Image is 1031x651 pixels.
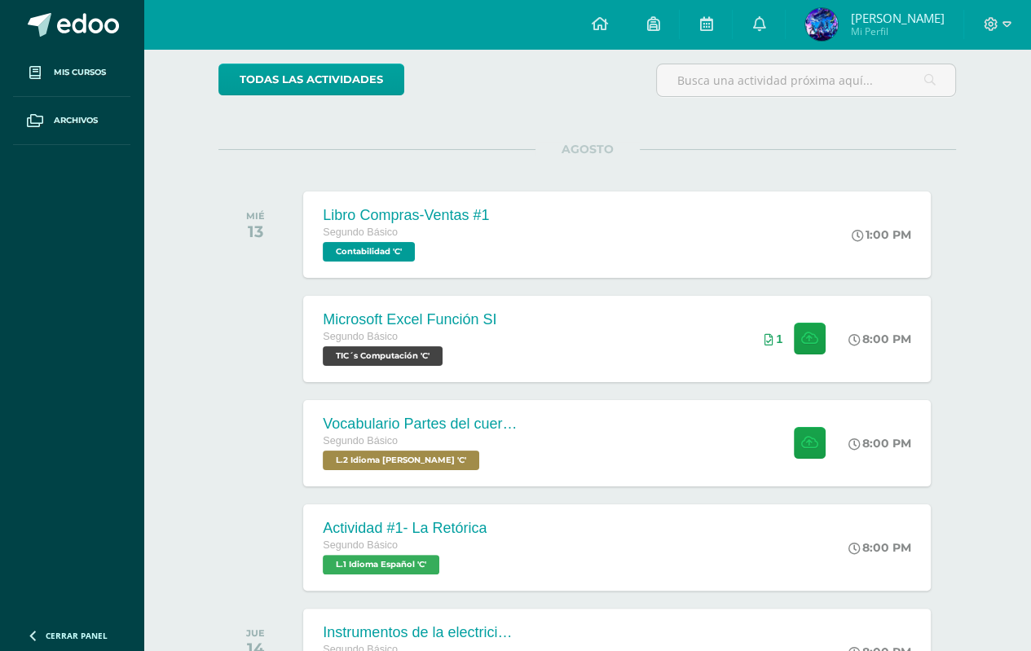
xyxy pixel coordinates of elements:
span: L.1 Idioma Español 'C' [323,555,439,574]
div: 8:00 PM [848,436,911,451]
img: 648efb2d30ac57ac0d568396767e17b0.png [805,8,838,41]
div: 1:00 PM [852,227,911,242]
div: JUE [246,627,265,639]
span: Mis cursos [54,66,106,79]
div: Archivos entregados [764,332,782,345]
a: Mis cursos [13,49,130,97]
span: TIC´s Computación 'C' [323,346,443,366]
div: 8:00 PM [848,332,911,346]
div: 8:00 PM [848,540,911,555]
div: 13 [246,222,265,241]
span: Segundo Básico [323,539,398,551]
span: 1 [776,332,782,345]
span: Archivos [54,114,98,127]
a: Archivos [13,97,130,145]
span: Cerrar panel [46,630,108,641]
span: Segundo Básico [323,227,398,238]
div: Microsoft Excel Función SI [323,311,496,328]
div: Instrumentos de la electricidad [323,624,518,641]
div: Libro Compras-Ventas #1 [323,207,489,224]
div: Actividad #1- La Retórica [323,520,487,537]
span: Segundo Básico [323,331,398,342]
span: [PERSON_NAME] [850,10,944,26]
span: L.2 Idioma Maya Kaqchikel 'C' [323,451,479,470]
span: AGOSTO [535,142,640,156]
span: Segundo Básico [323,435,398,446]
span: Mi Perfil [850,24,944,38]
div: Vocabulario Partes del cuerpo [323,416,518,433]
input: Busca una actividad próxima aquí... [657,64,955,96]
div: MIÉ [246,210,265,222]
span: Contabilidad 'C' [323,242,415,262]
a: todas las Actividades [218,64,404,95]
